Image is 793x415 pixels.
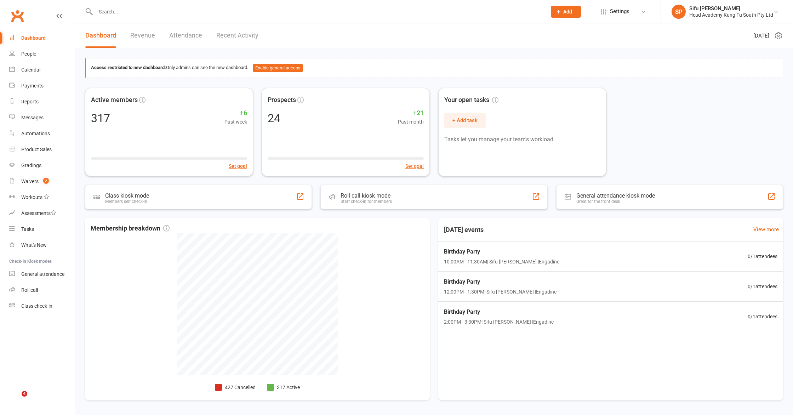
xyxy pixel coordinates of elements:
[215,383,256,391] li: 427 Cancelled
[21,178,39,184] div: Waivers
[444,307,554,317] span: Birthday Party
[9,237,75,253] a: What's New
[224,118,247,126] span: Past week
[551,6,581,18] button: Add
[576,192,655,199] div: General attendance kiosk mode
[563,9,572,15] span: Add
[444,135,600,144] p: Tasks let you manage your team's workload.
[91,95,138,105] span: Active members
[689,5,773,12] div: Sifu [PERSON_NAME]
[229,162,247,170] button: Set goal
[748,283,777,290] span: 0 / 1 attendees
[9,298,75,314] a: Class kiosk mode
[85,23,116,48] a: Dashboard
[21,194,42,200] div: Workouts
[7,391,24,408] iframe: Intercom live chat
[9,30,75,46] a: Dashboard
[21,115,44,120] div: Messages
[9,126,75,142] a: Automations
[268,95,296,105] span: Prospects
[21,163,41,168] div: Gradings
[398,118,424,126] span: Past month
[21,147,52,152] div: Product Sales
[341,192,392,199] div: Roll call kiosk mode
[576,199,655,204] div: Great for the front desk
[9,110,75,126] a: Messages
[43,178,49,184] span: 2
[169,23,202,48] a: Attendance
[268,113,280,124] div: 24
[21,242,47,248] div: What's New
[21,287,38,293] div: Roll call
[9,174,75,189] a: Waivers 2
[689,12,773,18] div: Head Academy Kung Fu South Pty Ltd
[405,162,424,170] button: Set goal
[444,113,486,128] button: + Add task
[9,221,75,237] a: Tasks
[91,65,166,70] strong: Access restricted to new dashboard:
[105,192,149,199] div: Class kiosk mode
[444,95,498,105] span: Your open tasks
[21,99,39,104] div: Reports
[91,64,777,72] div: Only admins can see the new dashboard.
[22,391,27,397] span: 4
[9,158,75,174] a: Gradings
[753,32,769,40] span: [DATE]
[21,303,52,309] div: Class check-in
[748,313,777,320] span: 0 / 1 attendees
[21,35,46,41] div: Dashboard
[610,4,629,19] span: Settings
[9,46,75,62] a: People
[9,189,75,205] a: Workouts
[91,113,110,124] div: 317
[438,223,489,236] h3: [DATE] events
[9,94,75,110] a: Reports
[748,252,777,260] span: 0 / 1 attendees
[130,23,155,48] a: Revenue
[398,108,424,118] span: +21
[9,282,75,298] a: Roll call
[21,226,34,232] div: Tasks
[267,383,300,391] li: 317 Active
[93,7,542,17] input: Search...
[105,199,149,204] div: Members self check-in
[9,142,75,158] a: Product Sales
[9,266,75,282] a: General attendance kiosk mode
[91,223,170,234] span: Membership breakdown
[21,210,56,216] div: Assessments
[224,108,247,118] span: +6
[253,64,303,72] button: Enable general access
[444,318,554,326] span: 2:00PM - 3:30PM | Sifu [PERSON_NAME] | Engadine
[21,67,41,73] div: Calendar
[8,7,26,25] a: Clubworx
[21,131,50,136] div: Automations
[21,271,64,277] div: General attendance
[444,277,557,286] span: Birthday Party
[9,62,75,78] a: Calendar
[672,5,686,19] div: SP
[9,205,75,221] a: Assessments
[9,78,75,94] a: Payments
[444,258,559,266] span: 10:00AM - 11:30AM | Sifu [PERSON_NAME] | Engadine
[216,23,258,48] a: Recent Activity
[21,83,44,89] div: Payments
[444,288,557,296] span: 12:00PM - 1:30PM | Sifu [PERSON_NAME] | Engadine
[753,225,779,234] a: View more
[444,247,559,256] span: Birthday Party
[341,199,392,204] div: Staff check-in for members
[21,51,36,57] div: People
